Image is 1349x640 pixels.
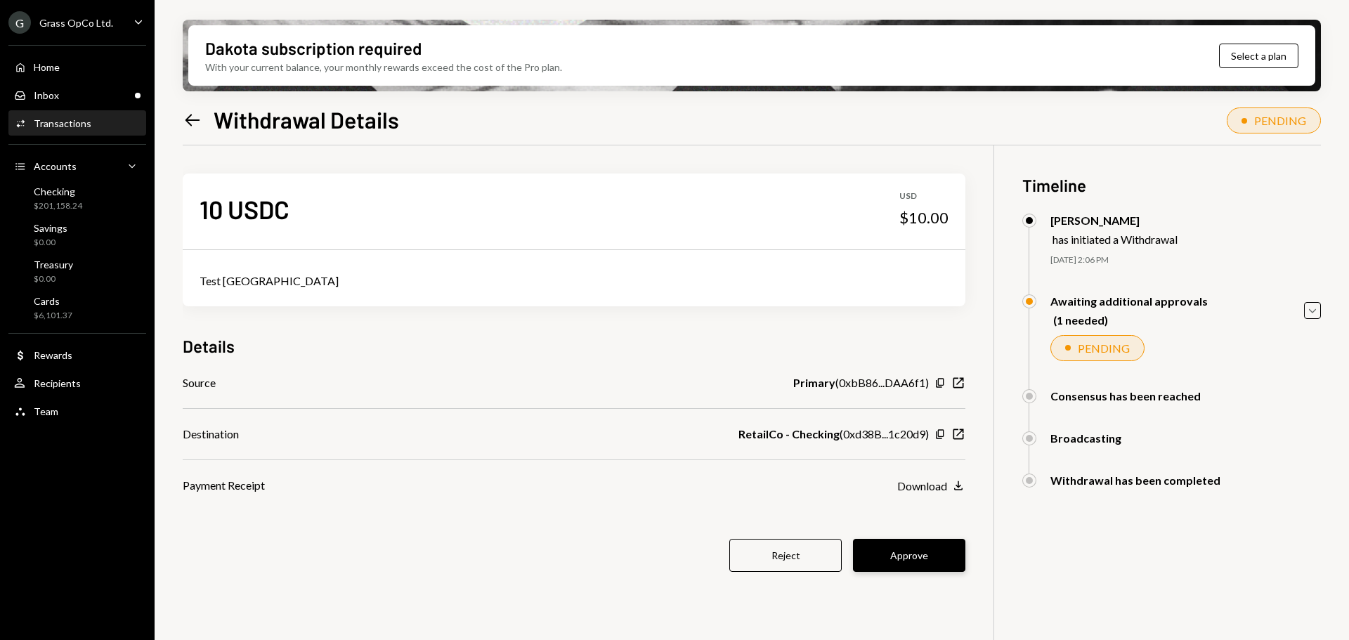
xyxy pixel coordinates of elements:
div: Source [183,374,216,391]
div: $0.00 [34,237,67,249]
div: $0.00 [34,273,73,285]
div: Dakota subscription required [205,37,422,60]
div: 10 USDC [200,193,289,225]
div: ( 0xd38B...1c20d9 ) [738,426,929,443]
a: Transactions [8,110,146,136]
div: Destination [183,426,239,443]
div: Cards [34,295,72,307]
div: Savings [34,222,67,234]
button: Reject [729,539,842,572]
div: PENDING [1078,341,1130,355]
div: With your current balance, your monthly rewards exceed the cost of the Pro plan. [205,60,562,74]
a: Team [8,398,146,424]
div: Payment Receipt [183,477,265,494]
div: Download [897,479,947,492]
div: Home [34,61,60,73]
div: has initiated a Withdrawal [1053,233,1178,246]
a: Treasury$0.00 [8,254,146,288]
div: USD [899,190,949,202]
b: RetailCo - Checking [738,426,840,443]
div: [PERSON_NAME] [1050,214,1178,227]
h3: Timeline [1022,174,1321,197]
div: Recipients [34,377,81,389]
div: Checking [34,185,82,197]
div: Inbox [34,89,59,101]
h1: Withdrawal Details [214,105,399,133]
b: Primary [793,374,835,391]
div: (1 needed) [1053,313,1208,327]
div: $6,101.37 [34,310,72,322]
button: Approve [853,539,965,572]
div: $201,158.24 [34,200,82,212]
a: Accounts [8,153,146,178]
div: Test [GEOGRAPHIC_DATA] [200,273,949,289]
div: G [8,11,31,34]
div: $10.00 [899,208,949,228]
div: Team [34,405,58,417]
div: Withdrawal has been completed [1050,474,1220,487]
div: Rewards [34,349,72,361]
div: PENDING [1254,114,1306,127]
div: Consensus has been reached [1050,389,1201,403]
a: Home [8,54,146,79]
div: Awaiting additional approvals [1050,294,1208,308]
a: Cards$6,101.37 [8,291,146,325]
div: Treasury [34,259,73,270]
div: Grass OpCo Ltd. [39,17,113,29]
a: Rewards [8,342,146,367]
button: Select a plan [1219,44,1298,68]
div: Accounts [34,160,77,172]
a: Checking$201,158.24 [8,181,146,215]
a: Inbox [8,82,146,107]
a: Recipients [8,370,146,396]
button: Download [897,478,965,494]
a: Savings$0.00 [8,218,146,252]
div: Broadcasting [1050,431,1121,445]
h3: Details [183,334,235,358]
div: ( 0xbB86...DAA6f1 ) [793,374,929,391]
div: [DATE] 2:06 PM [1050,254,1321,266]
div: Transactions [34,117,91,129]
